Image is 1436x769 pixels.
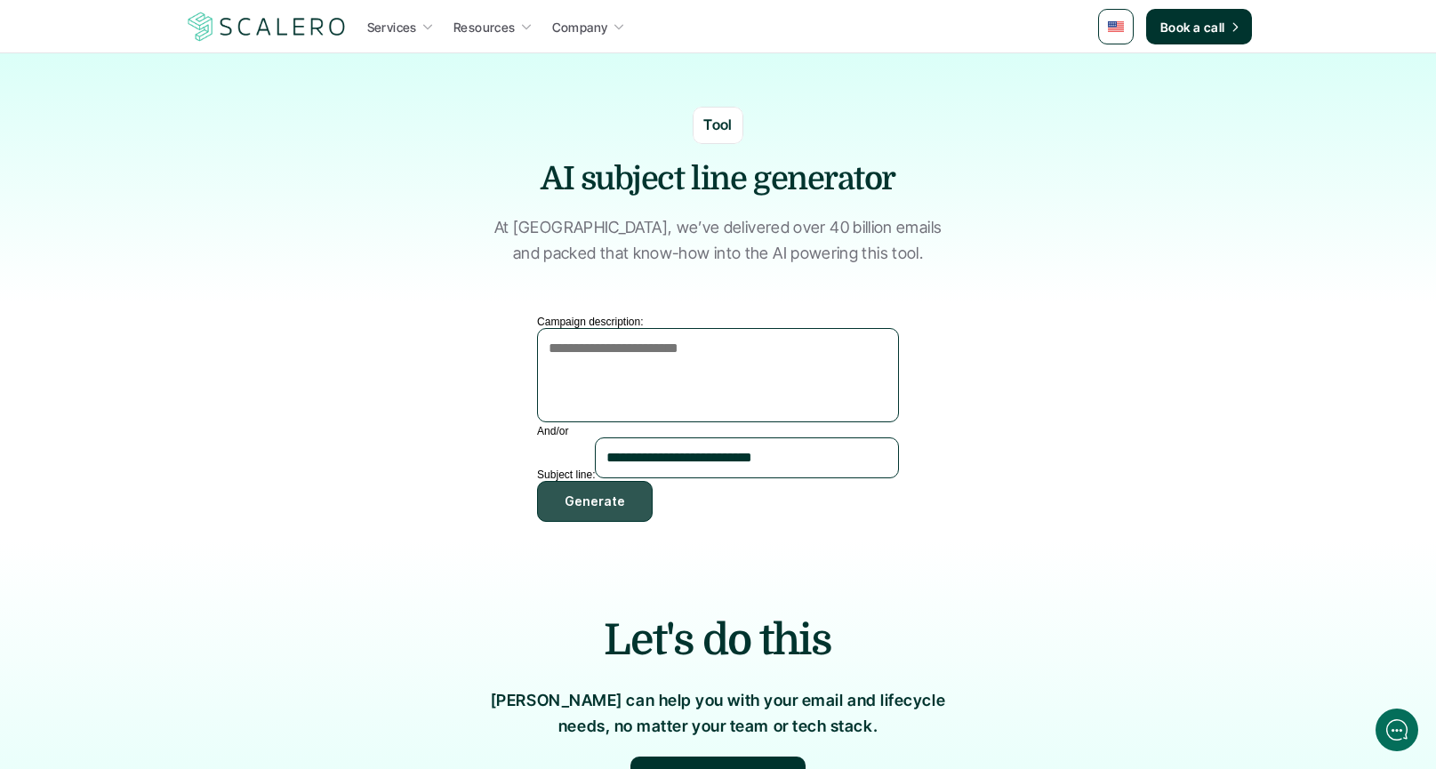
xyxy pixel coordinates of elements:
[27,86,329,115] h1: Hi! Welcome to [GEOGRAPHIC_DATA].
[537,425,568,437] label: And/or
[115,246,213,260] span: New conversation
[703,114,733,137] p: Tool
[28,236,328,271] button: New conversation
[453,18,516,36] p: Resources
[1146,9,1252,44] a: Book a call
[537,481,653,522] button: Generate
[1376,709,1418,751] iframe: gist-messenger-bubble-iframe
[1160,18,1225,36] p: Book a call
[469,688,967,740] p: [PERSON_NAME] can help you with your email and lifecycle needs, no matter your team or tech stack.
[552,18,608,36] p: Company
[367,18,417,36] p: Services
[185,11,349,43] a: Scalero company logotype
[537,469,595,481] label: Subject line:
[27,118,329,204] h2: Let us know if we can help with lifecycle marketing.
[452,157,985,202] h1: AI subject line generator
[148,621,225,633] span: We run on Gist
[185,10,349,44] img: Scalero company logotype
[494,215,943,267] p: At [GEOGRAPHIC_DATA], we’ve delivered over 40 billion emails and packed that know-how into the AI...
[256,611,1181,670] h2: Let's do this
[537,316,643,328] label: Campaign description:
